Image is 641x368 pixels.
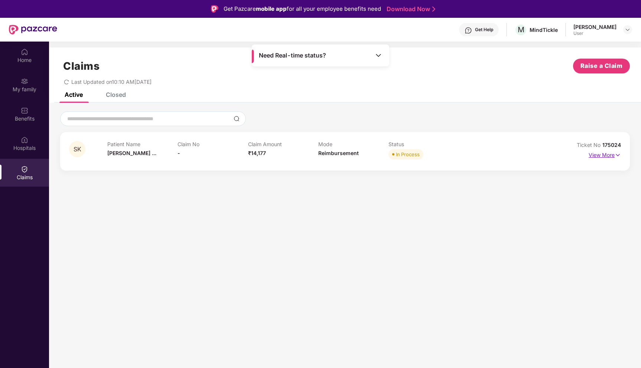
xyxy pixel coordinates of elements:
[518,25,524,34] span: M
[234,116,240,122] img: svg+xml;base64,PHN2ZyBpZD0iU2VhcmNoLTMyeDMyIiB4bWxucz0iaHR0cDovL3d3dy53My5vcmcvMjAwMC9zdmciIHdpZH...
[256,5,287,12] strong: mobile app
[577,142,602,148] span: Ticket No
[602,142,621,148] span: 175024
[615,151,621,159] img: svg+xml;base64,PHN2ZyB4bWxucz0iaHR0cDovL3d3dy53My5vcmcvMjAwMC9zdmciIHdpZHRoPSIxNyIgaGVpZ2h0PSIxNy...
[64,79,69,85] span: redo
[107,141,178,147] p: Patient Name
[63,60,100,72] h1: Claims
[318,141,388,147] p: Mode
[475,27,493,33] div: Get Help
[106,91,126,98] div: Closed
[21,48,28,56] img: svg+xml;base64,PHN2ZyBpZD0iSG9tZSIgeG1sbnM9Imh0dHA6Ly93d3cudzMub3JnLzIwMDAvc3ZnIiB3aWR0aD0iMjAiIG...
[248,141,318,147] p: Claim Amount
[9,25,57,34] img: New Pazcare Logo
[74,146,81,152] span: SK
[396,151,420,158] div: In Process
[573,59,630,73] button: Raise a Claim
[388,141,459,147] p: Status
[589,149,621,159] p: View More
[178,141,248,147] p: Claim No
[375,52,382,59] img: Toggle Icon
[107,150,156,156] span: [PERSON_NAME] ...
[224,4,381,13] div: Get Pazcare for all your employee benefits need
[65,91,83,98] div: Active
[530,26,558,33] div: MindTickle
[21,78,28,85] img: svg+xml;base64,PHN2ZyB3aWR0aD0iMjAiIGhlaWdodD0iMjAiIHZpZXdCb3g9IjAgMCAyMCAyMCIgZmlsbD0ibm9uZSIgeG...
[573,30,616,36] div: User
[248,150,266,156] span: ₹14,177
[211,5,218,13] img: Logo
[432,5,435,13] img: Stroke
[21,165,28,173] img: svg+xml;base64,PHN2ZyBpZD0iQ2xhaW0iIHhtbG5zPSJodHRwOi8vd3d3LnczLm9yZy8yMDAwL3N2ZyIgd2lkdGg9IjIwIi...
[573,23,616,30] div: [PERSON_NAME]
[318,150,359,156] span: Reimbursement
[178,150,180,156] span: -
[259,52,326,59] span: Need Real-time status?
[21,136,28,144] img: svg+xml;base64,PHN2ZyBpZD0iSG9zcGl0YWxzIiB4bWxucz0iaHR0cDovL3d3dy53My5vcmcvMjAwMC9zdmciIHdpZHRoPS...
[465,27,472,34] img: svg+xml;base64,PHN2ZyBpZD0iSGVscC0zMngzMiIgeG1sbnM9Imh0dHA6Ly93d3cudzMub3JnLzIwMDAvc3ZnIiB3aWR0aD...
[625,27,631,33] img: svg+xml;base64,PHN2ZyBpZD0iRHJvcGRvd24tMzJ4MzIiIHhtbG5zPSJodHRwOi8vd3d3LnczLm9yZy8yMDAwL3N2ZyIgd2...
[21,107,28,114] img: svg+xml;base64,PHN2ZyBpZD0iQmVuZWZpdHMiIHhtbG5zPSJodHRwOi8vd3d3LnczLm9yZy8yMDAwL3N2ZyIgd2lkdGg9Ij...
[71,79,152,85] span: Last Updated on 10:10 AM[DATE]
[387,5,433,13] a: Download Now
[580,61,623,70] span: Raise a Claim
